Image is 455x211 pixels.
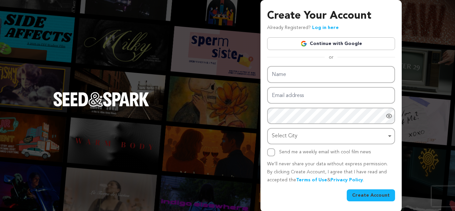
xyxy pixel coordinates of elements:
[300,40,307,47] img: Google logo
[296,178,327,182] a: Terms of Use
[347,189,395,201] button: Create Account
[267,37,395,50] a: Continue with Google
[267,24,339,32] p: Already Registered?
[267,160,395,184] p: We’ll never share your data without express permission. By clicking Create Account, I agree that ...
[330,178,363,182] a: Privacy Policy
[312,25,339,30] a: Log in here
[272,131,386,141] div: Select City
[386,113,392,119] a: Show password as plain text. Warning: this will display your password on the screen.
[325,54,337,61] span: or
[267,66,395,83] input: Name
[267,8,395,24] h3: Create Your Account
[53,92,149,120] a: Seed&Spark Homepage
[267,87,395,104] input: Email address
[53,92,149,107] img: Seed&Spark Logo
[279,150,371,154] label: Send me a weekly email with cool film news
